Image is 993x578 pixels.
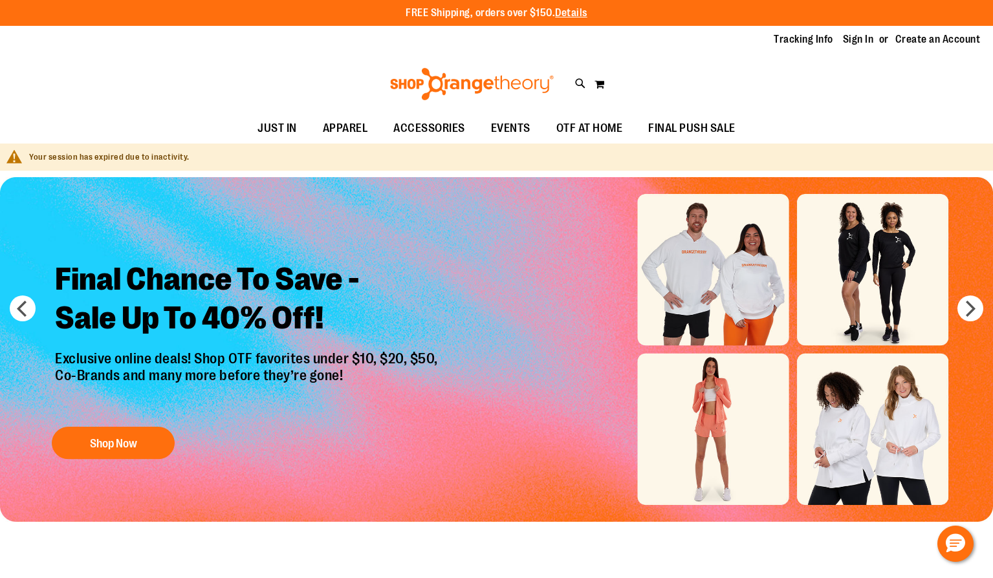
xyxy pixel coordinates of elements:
button: prev [10,295,36,321]
span: FINAL PUSH SALE [648,114,736,143]
a: OTF AT HOME [543,114,636,144]
span: APPAREL [323,114,368,143]
span: ACCESSORIES [393,114,465,143]
div: Your session has expired due to inactivity. [29,151,980,164]
a: Tracking Info [774,32,833,47]
button: Shop Now [52,427,175,459]
a: FINAL PUSH SALE [635,114,748,144]
img: Shop Orangetheory [388,68,556,100]
a: Final Chance To Save -Sale Up To 40% Off! Exclusive online deals! Shop OTF favorites under $10, $... [45,250,451,466]
h2: Final Chance To Save - Sale Up To 40% Off! [45,250,451,350]
button: Hello, have a question? Let’s chat. [937,526,974,562]
a: ACCESSORIES [380,114,478,144]
span: EVENTS [491,114,530,143]
a: Create an Account [895,32,981,47]
a: JUST IN [245,114,310,144]
a: Sign In [843,32,874,47]
a: APPAREL [310,114,381,144]
a: Details [555,7,587,19]
span: JUST IN [257,114,297,143]
span: OTF AT HOME [556,114,623,143]
p: Exclusive online deals! Shop OTF favorites under $10, $20, $50, Co-Brands and many more before th... [45,350,451,414]
p: FREE Shipping, orders over $150. [406,6,587,21]
a: EVENTS [478,114,543,144]
button: next [957,295,983,321]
